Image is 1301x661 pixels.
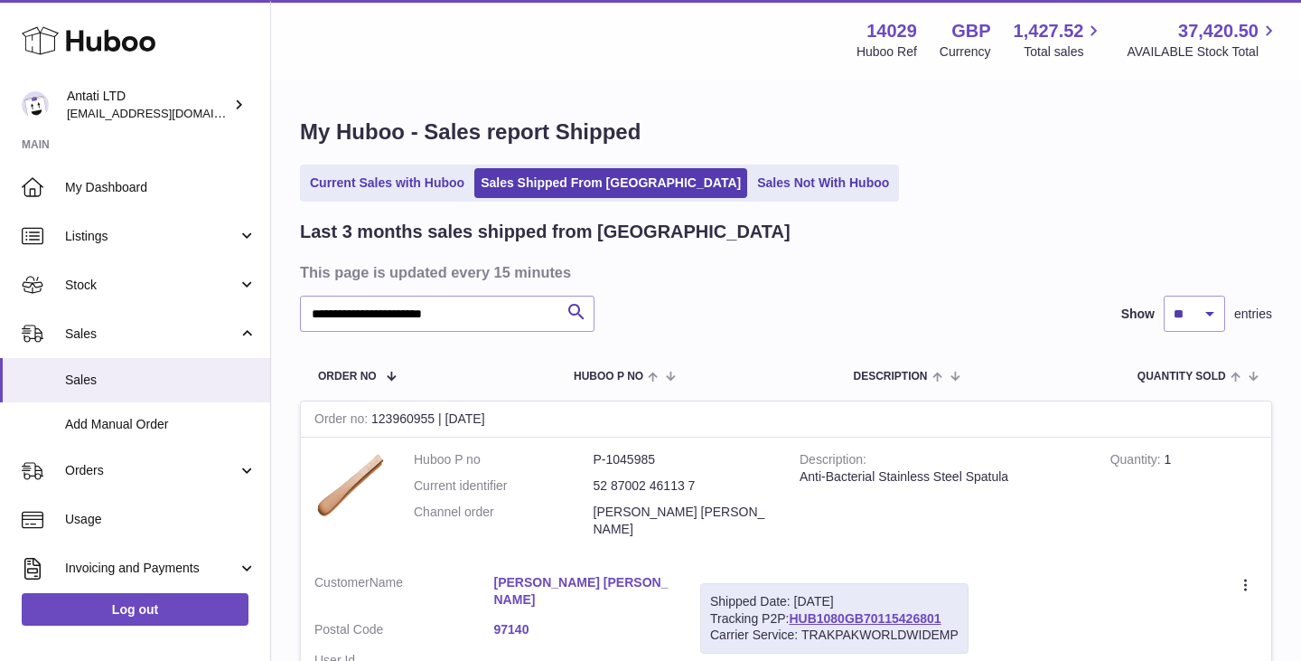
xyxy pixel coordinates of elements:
a: Current Sales with Huboo [304,168,471,198]
span: entries [1234,306,1272,323]
a: HUB1080GB70115426801 [789,611,941,626]
a: 37,420.50 AVAILABLE Stock Total [1127,19,1279,61]
span: Customer [314,575,370,590]
span: Quantity Sold [1137,371,1226,382]
dt: Postal Code [314,621,494,643]
span: Stock [65,277,238,294]
span: Invoicing and Payments [65,560,238,577]
span: Description [853,371,927,382]
span: Total sales [1024,43,1104,61]
dt: Huboo P no [414,451,594,468]
span: My Dashboard [65,179,257,196]
dt: Name [314,574,494,613]
span: Huboo P no [574,371,643,382]
label: Show [1121,306,1155,323]
dt: Channel order [414,504,594,538]
a: 97140 [494,621,674,638]
div: Anti-Bacterial Stainless Steel Spatula [800,468,1083,486]
span: [EMAIL_ADDRESS][DOMAIN_NAME] [67,106,266,120]
span: Sales [65,372,257,389]
span: Add Manual Order [65,416,257,433]
dt: Current identifier [414,477,594,495]
img: 1748338271.png [314,451,387,519]
dd: 52 87002 46113 7 [594,477,773,495]
span: Orders [65,462,238,479]
h3: This page is updated every 15 minutes [300,262,1268,282]
a: Log out [22,593,248,626]
a: 1,427.52 Total sales [1014,19,1105,61]
a: Sales Not With Huboo [751,168,895,198]
dd: P-1045985 [594,451,773,468]
img: toufic@antatiskin.com [22,91,49,118]
strong: Quantity [1110,452,1165,471]
strong: GBP [951,19,990,43]
span: Usage [65,511,257,528]
div: Huboo Ref [856,43,917,61]
h2: Last 3 months sales shipped from [GEOGRAPHIC_DATA] [300,220,791,244]
span: Order No [318,371,377,382]
div: Tracking P2P: [700,583,969,655]
h1: My Huboo - Sales report Shipped [300,118,1272,146]
div: Shipped Date: [DATE] [710,593,959,610]
dd: [PERSON_NAME] [PERSON_NAME] [594,504,773,538]
strong: Description [800,452,866,471]
a: Sales Shipped From [GEOGRAPHIC_DATA] [474,168,747,198]
span: AVAILABLE Stock Total [1127,43,1279,61]
div: Currency [940,43,991,61]
div: 123960955 | [DATE] [301,401,1271,438]
td: 1 [1097,438,1271,561]
strong: Order no [314,411,371,430]
span: 37,420.50 [1178,19,1259,43]
span: Sales [65,326,238,343]
strong: 14029 [866,19,917,43]
a: [PERSON_NAME] [PERSON_NAME] [494,574,674,609]
span: 1,427.52 [1014,19,1084,43]
div: Carrier Service: TRAKPAKWORLDWIDEMP [710,627,959,644]
div: Antati LTD [67,88,229,122]
span: Listings [65,228,238,245]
